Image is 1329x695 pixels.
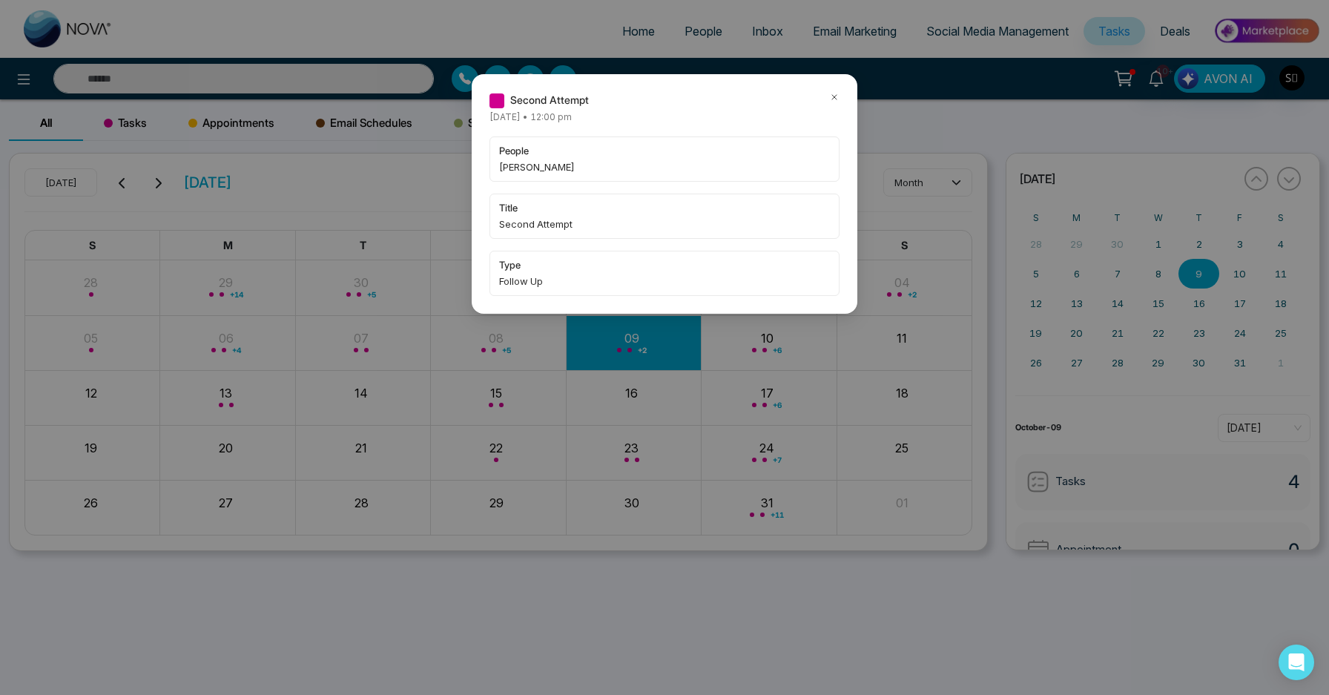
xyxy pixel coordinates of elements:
span: Second Attempt [510,92,589,108]
div: Open Intercom Messenger [1279,645,1314,680]
span: Second Attempt [499,217,830,231]
span: title [499,200,830,215]
span: [DATE] • 12:00 pm [489,111,572,122]
span: type [499,257,830,272]
span: [PERSON_NAME] [499,159,830,174]
span: Follow Up [499,274,830,289]
span: people [499,143,830,158]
